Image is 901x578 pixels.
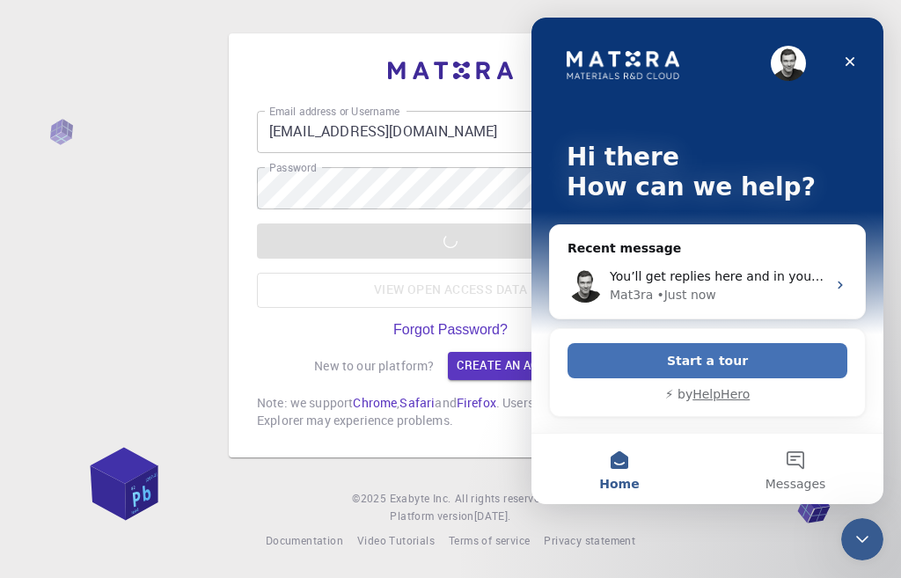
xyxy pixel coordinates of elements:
a: Chrome [353,394,397,411]
a: Terms of service [449,532,530,550]
span: You’ll get replies here and in your email: [EMAIL_ADDRESS][DOMAIN_NAME] Our usual reply time A fe... [78,252,792,266]
a: Firefox [457,394,496,411]
span: Privacy statement [544,533,635,547]
a: Create an account [448,352,586,380]
iframe: Intercom live chat [531,18,883,504]
p: New to our platform? [314,357,434,375]
span: Exabyte Inc. [390,491,451,505]
span: Terms of service [449,533,530,547]
span: Video Tutorials [357,533,435,547]
div: ⚡ by [36,368,316,386]
a: Video Tutorials [357,532,435,550]
button: Messages [176,416,352,487]
a: Exabyte Inc. [390,490,451,508]
span: © 2025 [352,490,389,508]
span: Platform version [390,508,473,525]
span: Documentation [266,533,343,547]
span: Home [68,460,107,472]
label: Email address or Username [269,104,399,119]
span: [DATE] . [474,508,511,523]
a: Privacy statement [544,532,635,550]
div: Close [303,28,334,60]
span: Messages [234,460,295,472]
p: Note: we support , and . Users of Internet Explorer may experience problems. [257,394,644,429]
a: HelpHero [161,369,218,384]
label: Password [269,160,316,175]
div: • Just now [125,268,184,287]
iframe: Intercom live chat [841,518,883,560]
a: [DATE]. [474,508,511,525]
div: Mat3ra [78,268,121,287]
span: All rights reserved. [455,490,549,508]
a: Safari [399,394,435,411]
a: Forgot Password? [393,322,508,338]
button: Start a tour [36,326,316,361]
a: Documentation [266,532,343,550]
